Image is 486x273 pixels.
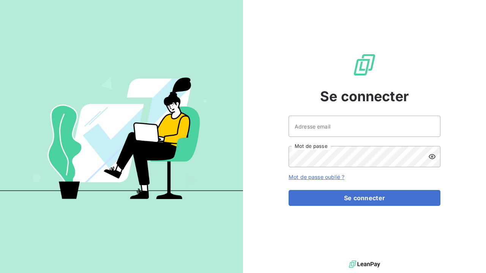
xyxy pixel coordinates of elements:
img: logo [349,259,380,270]
input: placeholder [289,116,440,137]
img: Logo LeanPay [352,53,377,77]
a: Mot de passe oublié ? [289,174,344,180]
button: Se connecter [289,190,440,206]
span: Se connecter [320,86,409,107]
